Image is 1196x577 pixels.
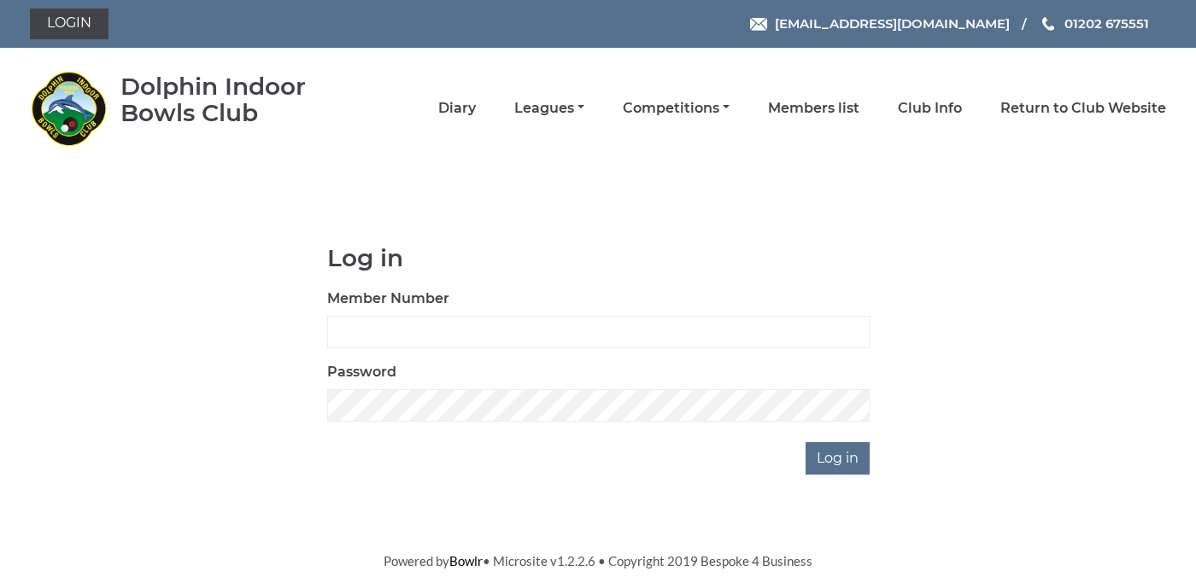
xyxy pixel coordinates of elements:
a: Leagues [514,99,584,118]
a: Bowlr [449,553,483,568]
img: Phone us [1042,17,1054,31]
a: Email [EMAIL_ADDRESS][DOMAIN_NAME] [750,14,1010,33]
a: Diary [438,99,476,118]
input: Log in [806,442,870,475]
a: Login [30,9,108,39]
a: Return to Club Website [1000,99,1166,118]
img: Dolphin Indoor Bowls Club [30,70,107,147]
span: [EMAIL_ADDRESS][DOMAIN_NAME] [775,15,1010,32]
span: 01202 675551 [1064,15,1149,32]
a: Club Info [898,99,962,118]
a: Competitions [623,99,730,118]
a: Phone us 01202 675551 [1040,14,1149,33]
h1: Log in [327,245,870,271]
img: Email [750,18,767,31]
div: Dolphin Indoor Bowls Club [120,73,355,126]
span: Powered by • Microsite v1.2.2.6 • Copyright 2019 Bespoke 4 Business [384,553,812,568]
a: Members list [768,99,859,118]
label: Password [327,362,396,382]
label: Member Number [327,288,449,309]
